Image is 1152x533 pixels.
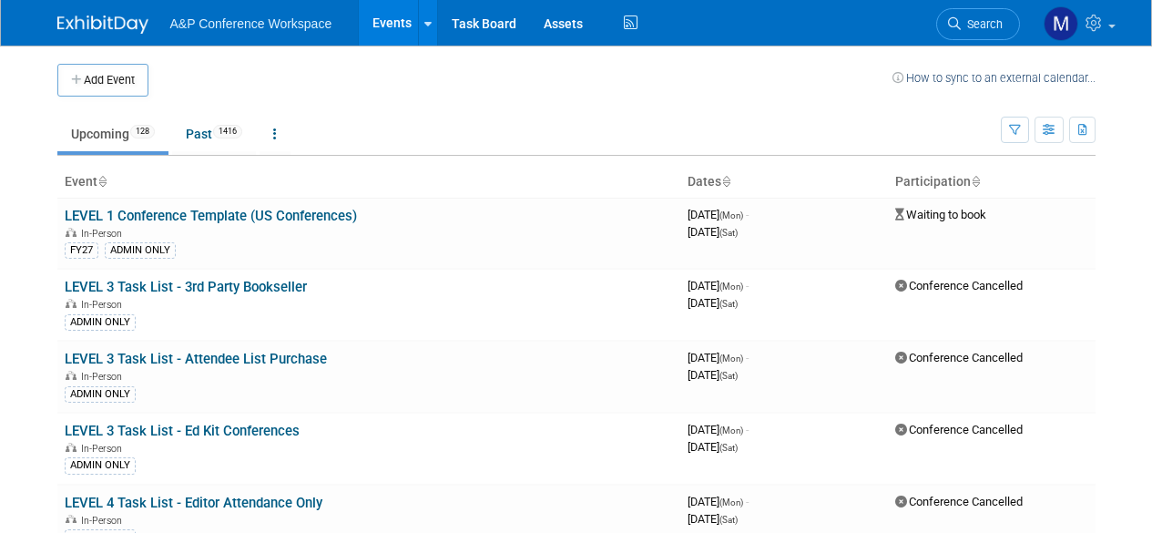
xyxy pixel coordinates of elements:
a: LEVEL 3 Task List - Attendee List Purchase [65,351,327,367]
a: Upcoming128 [57,117,168,151]
th: Event [57,167,680,198]
th: Participation [888,167,1096,198]
span: In-Person [81,371,127,383]
span: In-Person [81,228,127,240]
span: (Mon) [719,497,743,507]
span: Conference Cancelled [895,495,1023,508]
img: In-Person Event [66,228,76,237]
span: - [746,495,749,508]
button: Add Event [57,64,148,97]
a: How to sync to an external calendar... [892,71,1096,85]
span: (Sat) [719,371,738,381]
span: [DATE] [688,208,749,221]
span: [DATE] [688,351,749,364]
span: In-Person [81,299,127,311]
span: In-Person [81,515,127,527]
span: [DATE] [688,440,738,454]
div: ADMIN ONLY [65,314,136,331]
span: Waiting to book [895,208,986,221]
span: - [746,279,749,292]
span: Conference Cancelled [895,423,1023,436]
a: LEVEL 4 Task List - Editor Attendance Only [65,495,322,511]
img: In-Person Event [66,443,76,452]
img: In-Person Event [66,299,76,308]
span: [DATE] [688,225,738,239]
a: LEVEL 3 Task List - 3rd Party Bookseller [65,279,307,295]
span: - [746,208,749,221]
span: (Mon) [719,425,743,436]
a: Sort by Event Name [97,174,107,189]
a: Sort by Participation Type [971,174,980,189]
div: ADMIN ONLY [105,242,176,259]
span: (Sat) [719,515,738,525]
span: (Mon) [719,354,743,364]
span: (Mon) [719,210,743,220]
span: A&P Conference Workspace [170,16,332,31]
a: LEVEL 3 Task List - Ed Kit Conferences [65,423,300,439]
span: - [746,423,749,436]
a: LEVEL 1 Conference Template (US Conferences) [65,208,357,224]
a: Past1416 [172,117,256,151]
img: ExhibitDay [57,15,148,34]
span: [DATE] [688,423,749,436]
img: In-Person Event [66,515,76,524]
span: Search [961,17,1003,31]
img: Mark Strong [1044,6,1078,41]
span: Conference Cancelled [895,351,1023,364]
span: (Sat) [719,228,738,238]
span: In-Person [81,443,127,455]
span: [DATE] [688,512,738,526]
span: 128 [130,125,155,138]
span: (Sat) [719,443,738,453]
div: ADMIN ONLY [65,386,136,403]
a: Search [936,8,1020,40]
div: ADMIN ONLY [65,457,136,474]
span: (Mon) [719,282,743,292]
span: 1416 [213,125,242,138]
span: (Sat) [719,299,738,309]
span: [DATE] [688,279,749,292]
span: [DATE] [688,495,749,508]
span: [DATE] [688,296,738,310]
span: - [746,351,749,364]
div: FY27 [65,242,98,259]
span: [DATE] [688,368,738,382]
a: Sort by Start Date [721,174,730,189]
th: Dates [680,167,888,198]
img: In-Person Event [66,371,76,380]
span: Conference Cancelled [895,279,1023,292]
